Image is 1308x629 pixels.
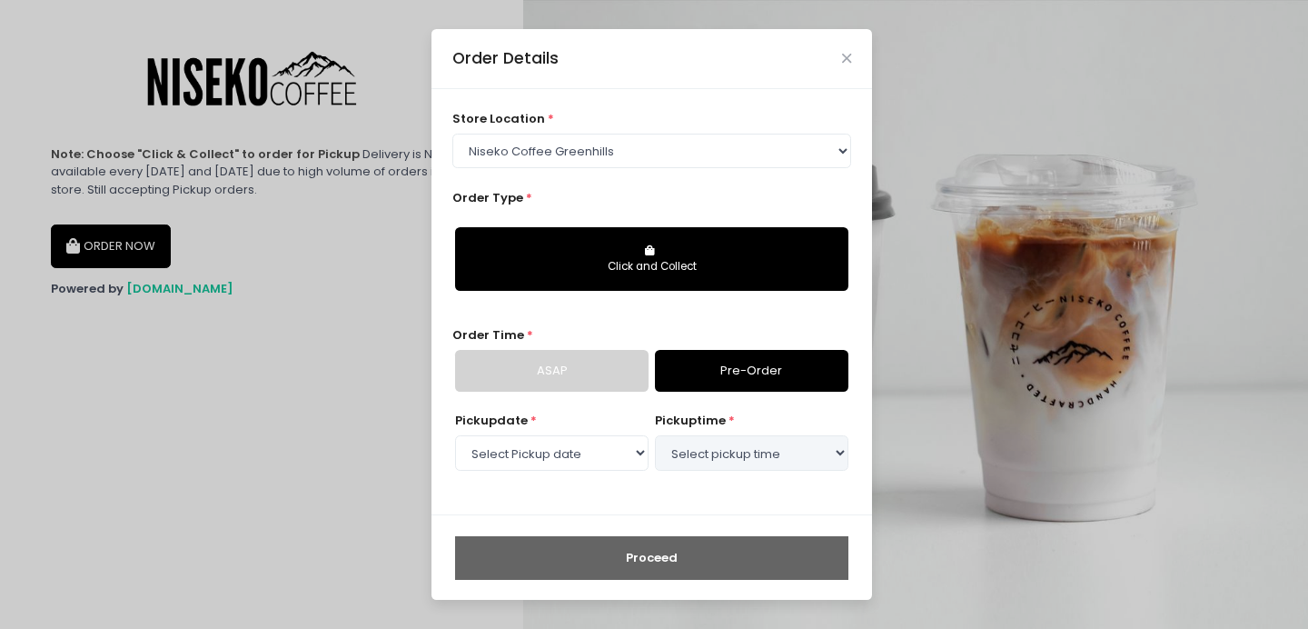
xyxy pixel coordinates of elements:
button: Proceed [455,536,848,580]
a: Pre-Order [655,350,848,392]
div: Order Details [452,46,559,70]
span: Order Type [452,189,523,206]
span: Order Time [452,326,524,344]
div: Click and Collect [468,259,836,275]
a: ASAP [455,350,649,392]
span: store location [452,110,545,127]
span: pickup time [655,412,726,429]
span: Pickup date [455,412,528,429]
button: Click and Collect [455,227,848,291]
button: Close [842,54,851,63]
